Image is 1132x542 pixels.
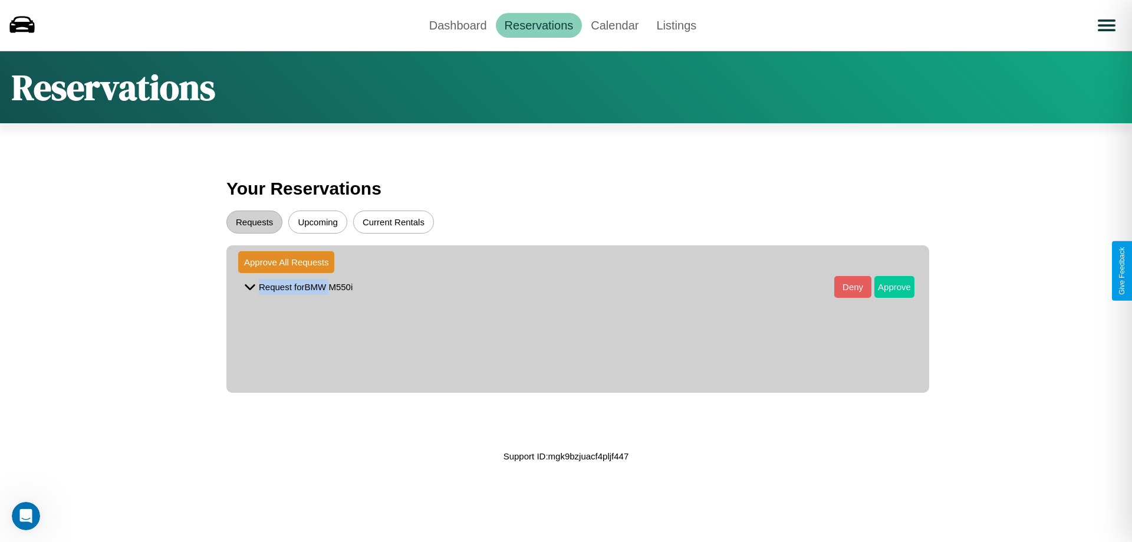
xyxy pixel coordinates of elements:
div: Give Feedback [1118,247,1126,295]
p: Request for BMW M550i [259,279,353,295]
button: Deny [834,276,871,298]
a: Listings [647,13,705,38]
p: Support ID: mgk9bzjuacf4pljf447 [504,448,629,464]
h3: Your Reservations [226,173,906,205]
iframe: Intercom live chat [12,502,40,530]
a: Calendar [582,13,647,38]
button: Current Rentals [353,211,434,234]
button: Open menu [1090,9,1123,42]
h1: Reservations [12,63,215,111]
a: Dashboard [420,13,496,38]
button: Approve All Requests [238,251,334,273]
a: Reservations [496,13,583,38]
button: Requests [226,211,282,234]
button: Upcoming [288,211,347,234]
button: Approve [874,276,914,298]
